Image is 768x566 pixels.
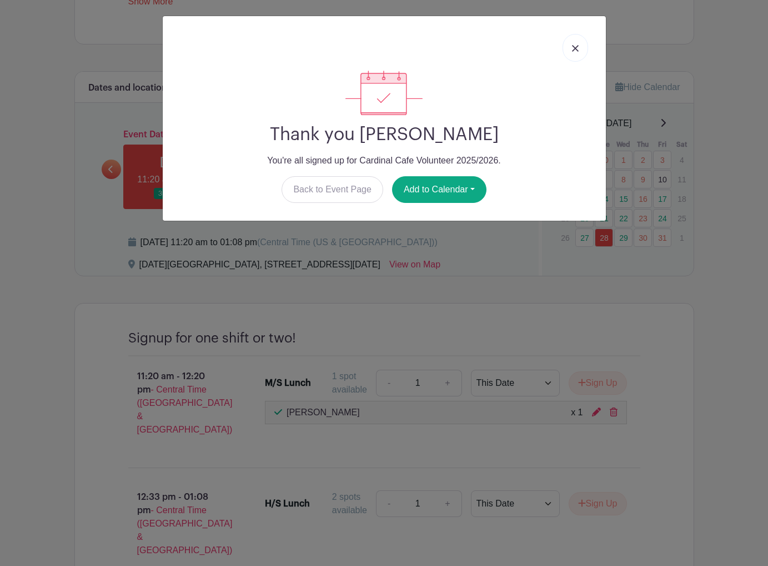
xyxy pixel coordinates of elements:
[282,176,383,203] a: Back to Event Page
[572,45,579,52] img: close_button-5f87c8562297e5c2d7936805f587ecaba9071eb48480494691a3f1689db116b3.svg
[172,154,597,167] p: You're all signed up for Cardinal Cafe Volunteer 2025/2026.
[345,71,422,115] img: signup_complete-c468d5dda3e2740ee63a24cb0ba0d3ce5d8a4ecd24259e683200fb1569d990c8.svg
[392,176,486,203] button: Add to Calendar
[172,124,597,145] h2: Thank you [PERSON_NAME]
